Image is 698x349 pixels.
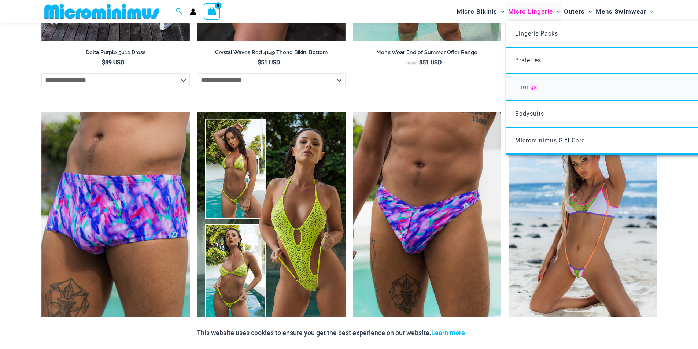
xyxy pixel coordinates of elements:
span: Menu Toggle [646,2,654,21]
span: Thongs [515,83,537,90]
span: Menu Toggle [553,2,560,21]
a: Men’s Wear End of Summer Offer Range [353,49,501,59]
span: From: [406,61,417,66]
span: Lingerie Packs [515,30,558,37]
span: Bodysuits [515,110,544,117]
a: Mens SwimwearMenu ToggleMenu Toggle [594,2,655,21]
h2: Delta Purple 5612 Dress [41,49,190,56]
h2: Men’s Wear End of Summer Offer Range [353,49,501,56]
img: MM SHOP LOGO FLAT [41,3,162,20]
span: Mens Swimwear [596,2,646,21]
span: Menu Toggle [585,2,592,21]
nav: Site Navigation [454,1,657,22]
span: Microminimus Gift Card [515,137,585,144]
p: This website uses cookies to ensure you get the best experience on our website. [197,327,465,338]
span: $ [102,59,105,66]
img: Bondi Island Dream 007 Trunk 01 [41,112,190,334]
a: Coral Coast Island Dream 005 Thong 01Coral Coast Island Dream 005 Thong 02Coral Coast Island Drea... [353,112,501,334]
a: Micro BikinisMenu ToggleMenu Toggle [455,2,506,21]
img: Coral Coast Island Dream 005 Thong 01 [353,112,501,334]
a: Learn more [431,329,465,337]
a: Delta Purple 5612 Dress [41,49,190,59]
span: Menu Toggle [497,2,505,21]
img: Bubble Mesh Ultimate (3) [197,112,346,334]
a: Bondi Island Dream 007 Trunk 01Bondi Island Dream 007 Trunk 03Bondi Island Dream 007 Trunk 03 [41,112,190,334]
a: Micro LingerieMenu ToggleMenu Toggle [506,2,562,21]
h2: Crystal Waves Red 4149 Thong Bikini Bottom [197,49,346,56]
bdi: 51 USD [419,59,442,66]
img: Reckless Neon Crush Lime Crush 349 Crop Top 4561 Sling 05 [509,112,657,334]
a: Crystal Waves Red 4149 Thong Bikini Bottom [197,49,346,59]
span: Outers [564,2,585,21]
a: View Shopping Cart, empty [204,3,221,20]
span: Bralettes [515,57,541,64]
bdi: 89 USD [102,59,124,66]
a: Bubble Mesh Ultimate (3)Bubble Mesh Highlight Yellow 309 Tri Top 469 Thong 05Bubble Mesh Highligh... [197,112,346,334]
span: Micro Bikinis [457,2,497,21]
span: Micro Lingerie [508,2,553,21]
a: Search icon link [176,7,182,16]
bdi: 51 USD [258,59,280,66]
a: Account icon link [190,8,196,15]
span: $ [419,59,422,66]
a: OutersMenu ToggleMenu Toggle [562,2,594,21]
button: Accept [470,324,502,342]
a: Reckless Neon Crush Lime Crush 349 Crop Top 4561 Sling 05Reckless Neon Crush Lime Crush 349 Crop ... [509,112,657,334]
span: $ [258,59,261,66]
